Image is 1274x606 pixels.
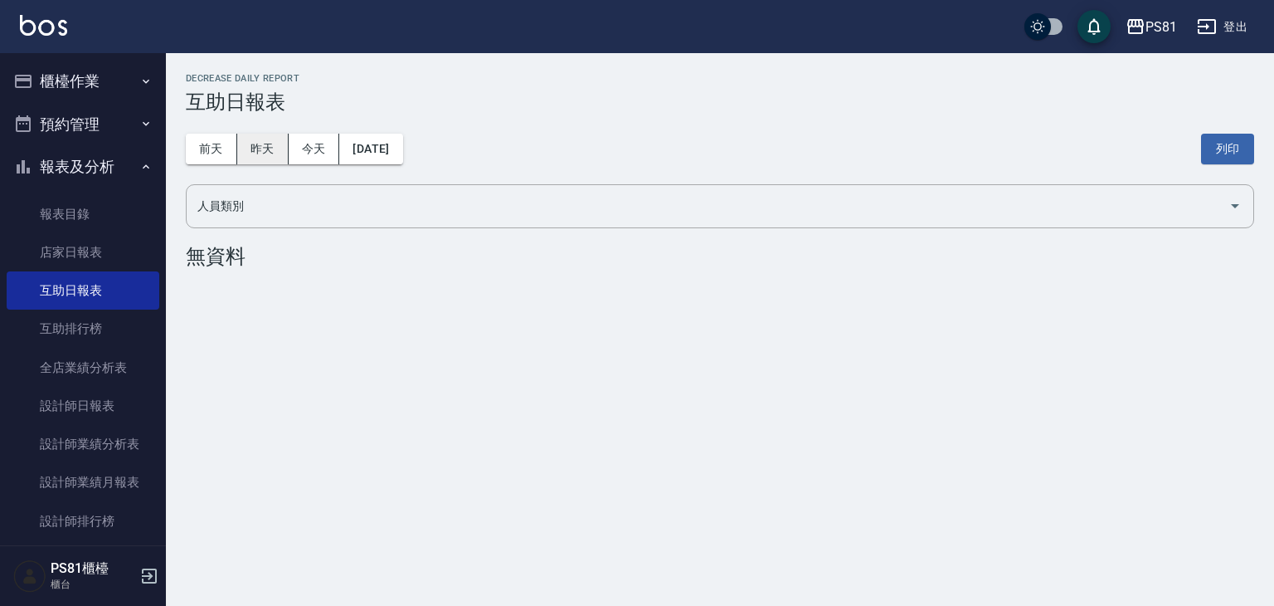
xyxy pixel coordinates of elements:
button: 登出 [1190,12,1254,42]
button: 今天 [289,134,340,164]
button: PS81 [1119,10,1184,44]
img: Person [13,560,46,593]
a: 全店業績分析表 [7,349,159,387]
button: [DATE] [339,134,402,164]
a: 互助日報表 [7,271,159,310]
h2: Decrease Daily Report [186,73,1254,84]
button: 櫃檯作業 [7,60,159,103]
button: 列印 [1201,134,1254,164]
p: 櫃台 [51,577,135,592]
a: 設計師業績分析表 [7,425,159,463]
a: 報表目錄 [7,195,159,233]
div: PS81 [1145,17,1177,37]
a: 設計師排行榜 [7,502,159,540]
a: 設計師業績月報表 [7,463,159,501]
button: 預約管理 [7,103,159,146]
input: 人員名稱 [193,192,1222,221]
a: 互助排行榜 [7,310,159,348]
button: 昨天 [237,134,289,164]
button: Open [1222,193,1248,219]
button: 前天 [186,134,237,164]
a: 店家日報表 [7,233,159,271]
a: 每日收支明細 [7,540,159,579]
a: 設計師日報表 [7,387,159,425]
img: Logo [20,15,67,36]
button: save [1077,10,1111,43]
h3: 互助日報表 [186,90,1254,114]
div: 無資料 [186,245,1254,268]
h5: PS81櫃檯 [51,560,135,577]
button: 報表及分析 [7,145,159,188]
